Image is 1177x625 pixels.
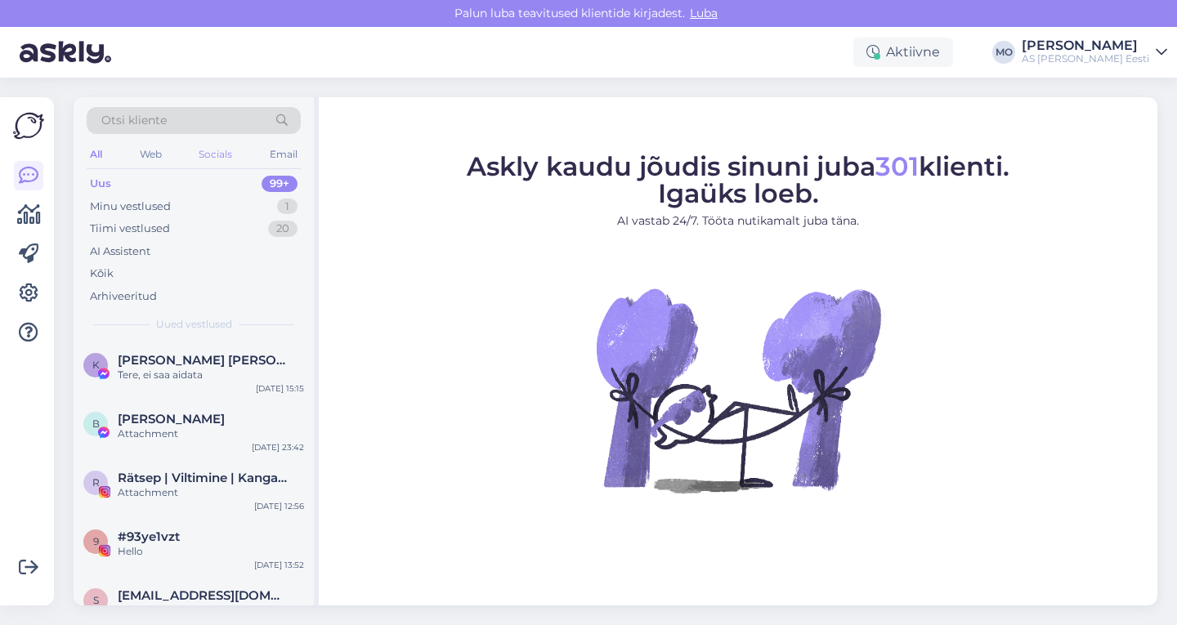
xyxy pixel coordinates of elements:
span: Karl Eik Rebane [118,353,288,368]
div: 99+ [262,176,298,192]
span: s [93,594,99,606]
span: 301 [875,150,919,182]
div: Minu vestlused [90,199,171,215]
div: Email [266,144,301,165]
div: Web [136,144,165,165]
div: 1 [277,199,298,215]
span: Luba [685,6,723,20]
span: Otsi kliente [101,112,167,129]
div: MO [992,41,1015,64]
div: 20 [268,221,298,237]
span: Askly kaudu jõudis sinuni juba klienti. Igaüks loeb. [467,150,1009,209]
div: Kõik [90,266,114,282]
div: [DATE] 12:56 [254,500,304,512]
div: [DATE] 13:52 [254,559,304,571]
span: Виктор Стриков [118,412,225,426]
div: Tiimi vestlused [90,221,170,237]
div: [DATE] 15:15 [256,382,304,395]
div: Tere, ei saa aidata [118,368,304,382]
p: AI vastab 24/7. Tööta nutikamalt juba täna. [467,212,1009,230]
div: Attachment [118,485,304,500]
div: Socials [195,144,235,165]
span: 9 [93,535,99,547]
div: Arhiveeritud [90,288,157,305]
span: Rätsep | Viltimine | Kangastelgedel kudumine [118,471,288,485]
span: smaragts9@inbox.lv [118,588,288,603]
div: All [87,144,105,165]
div: Attachment [118,426,304,441]
img: Askly Logo [13,110,44,141]
img: No Chat active [591,243,885,537]
span: #93ye1vzt [118,529,180,544]
span: K [92,359,100,371]
div: Uus [90,176,111,192]
div: Aktiivne [853,38,953,67]
div: AI Assistent [90,243,150,260]
span: Uued vestlused [156,317,232,332]
div: AS [PERSON_NAME] Eesti [1022,52,1149,65]
div: Hello [118,544,304,559]
span: В [92,417,100,430]
div: [PERSON_NAME] [1022,39,1149,52]
div: [DATE] 23:42 [252,441,304,453]
span: R [92,476,100,489]
a: [PERSON_NAME]AS [PERSON_NAME] Eesti [1022,39,1167,65]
